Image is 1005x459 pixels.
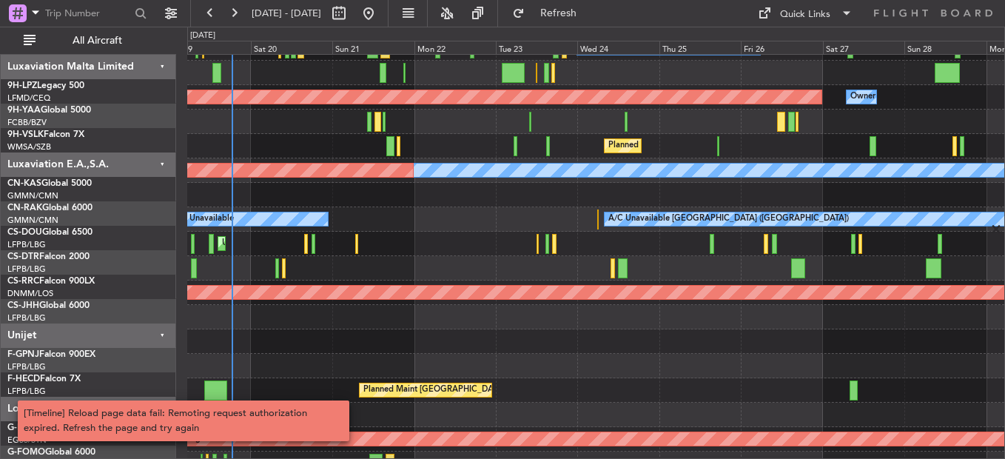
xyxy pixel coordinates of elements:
[45,2,130,24] input: Trip Number
[7,130,44,139] span: 9H-VSLK
[7,215,58,226] a: GMMN/CMN
[24,406,327,435] div: [Timeline] Reload page data fail: Remoting request authorization expired. Refresh the page and tr...
[7,179,92,188] a: CN-KASGlobal 5000
[608,135,841,157] div: Planned Maint [GEOGRAPHIC_DATA] ([GEOGRAPHIC_DATA])
[7,301,39,310] span: CS-JHH
[528,8,590,19] span: Refresh
[505,1,594,25] button: Refresh
[577,41,659,54] div: Wed 24
[7,106,91,115] a: 9H-YAAGlobal 5000
[190,30,215,42] div: [DATE]
[7,252,39,261] span: CS-DTR
[169,41,250,54] div: Fri 19
[7,81,84,90] a: 9H-LPZLegacy 500
[7,312,46,324] a: LFPB/LBG
[172,208,234,230] div: A/C Unavailable
[7,277,39,286] span: CS-RRC
[7,190,58,201] a: GMMN/CMN
[7,228,42,237] span: CS-DOU
[7,361,46,372] a: LFPB/LBG
[251,41,332,54] div: Sat 20
[7,228,93,237] a: CS-DOUGlobal 6500
[7,277,95,286] a: CS-RRCFalcon 900LX
[741,41,822,54] div: Fri 26
[496,41,577,54] div: Tue 23
[823,41,904,54] div: Sat 27
[7,81,37,90] span: 9H-LPZ
[904,41,986,54] div: Sun 28
[363,379,596,401] div: Planned Maint [GEOGRAPHIC_DATA] ([GEOGRAPHIC_DATA])
[7,93,50,104] a: LFMD/CEQ
[780,7,830,22] div: Quick Links
[7,350,39,359] span: F-GPNJ
[7,252,90,261] a: CS-DTRFalcon 2000
[222,232,465,255] div: Unplanned Maint [GEOGRAPHIC_DATA] ([GEOGRAPHIC_DATA])
[7,204,93,212] a: CN-RAKGlobal 6000
[7,117,47,128] a: FCBB/BZV
[7,141,51,153] a: WMSA/SZB
[750,1,860,25] button: Quick Links
[7,106,41,115] span: 9H-YAA
[252,7,321,20] span: [DATE] - [DATE]
[7,264,46,275] a: LFPB/LBG
[7,375,81,383] a: F-HECDFalcon 7X
[7,301,90,310] a: CS-JHHGlobal 6000
[7,204,42,212] span: CN-RAK
[7,130,84,139] a: 9H-VSLKFalcon 7X
[7,375,40,383] span: F-HECD
[7,239,46,250] a: LFPB/LBG
[608,208,849,230] div: A/C Unavailable [GEOGRAPHIC_DATA] ([GEOGRAPHIC_DATA])
[850,86,875,108] div: Owner
[414,41,496,54] div: Mon 22
[7,179,41,188] span: CN-KAS
[16,29,161,53] button: All Aircraft
[659,41,741,54] div: Thu 25
[7,288,53,299] a: DNMM/LOS
[38,36,156,46] span: All Aircraft
[332,41,414,54] div: Sun 21
[7,350,95,359] a: F-GPNJFalcon 900EX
